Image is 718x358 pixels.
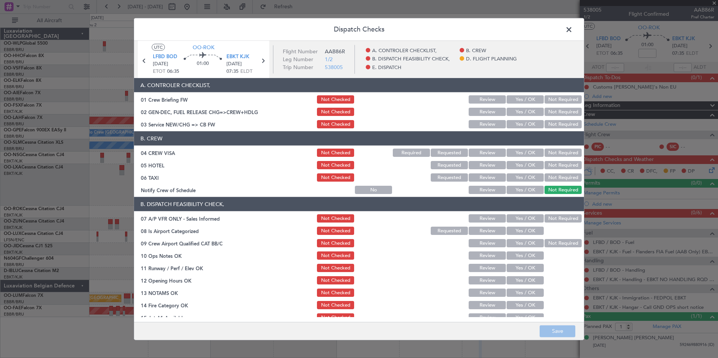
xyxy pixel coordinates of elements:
[545,108,582,116] button: Not Required
[545,120,582,128] button: Not Required
[545,161,582,169] button: Not Required
[545,173,582,182] button: Not Required
[545,149,582,157] button: Not Required
[545,239,582,247] button: Not Required
[545,186,582,194] button: Not Required
[134,18,584,41] header: Dispatch Checks
[545,95,582,104] button: Not Required
[545,214,582,223] button: Not Required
